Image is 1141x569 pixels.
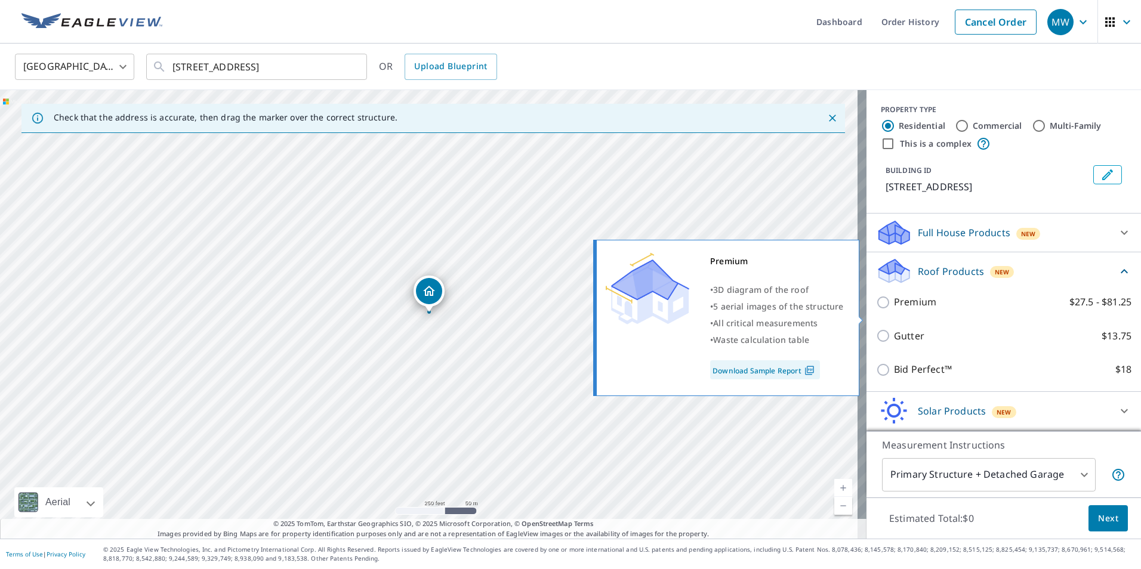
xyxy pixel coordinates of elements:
a: OpenStreetMap [522,519,572,528]
button: Close [825,110,840,126]
div: • [710,282,844,298]
span: 3D diagram of the roof [713,284,809,295]
label: Multi-Family [1050,120,1102,132]
a: Terms [574,519,594,528]
label: Residential [899,120,945,132]
img: Pdf Icon [801,365,818,376]
div: OR [379,54,497,80]
div: Full House ProductsNew [876,218,1131,247]
a: Current Level 17, Zoom Out [834,497,852,515]
div: MW [1047,9,1074,35]
span: Upload Blueprint [414,59,487,74]
p: Bid Perfect™ [894,362,952,377]
div: Primary Structure + Detached Garage [882,458,1096,491]
p: [STREET_ADDRESS] [886,180,1088,194]
p: $18 [1115,362,1131,377]
span: New [997,407,1012,417]
p: Gutter [894,329,924,344]
label: This is a complex [900,138,972,150]
button: Edit building 1 [1093,165,1122,184]
img: EV Logo [21,13,162,31]
span: Your report will include the primary structure and a detached garage if one exists. [1111,468,1125,482]
span: Waste calculation table [713,334,809,345]
p: © 2025 Eagle View Technologies, Inc. and Pictometry International Corp. All Rights Reserved. Repo... [103,545,1135,563]
div: Roof ProductsNew [876,257,1131,285]
div: Aerial [14,487,103,517]
div: Solar ProductsNew [876,397,1131,425]
input: Search by address or latitude-longitude [172,50,343,84]
span: 5 aerial images of the structure [713,301,843,312]
p: Full House Products [918,225,1010,240]
a: Terms of Use [6,550,43,558]
p: Estimated Total: $0 [880,505,983,531]
a: Current Level 17, Zoom In [834,479,852,497]
p: BUILDING ID [886,165,932,175]
a: Download Sample Report [710,360,820,379]
div: PROPERTY TYPE [881,104,1127,115]
p: Check that the address is accurate, then drag the marker over the correct structure. [54,112,397,123]
img: Premium [606,253,689,324]
div: [GEOGRAPHIC_DATA] [15,50,134,84]
span: Next [1098,511,1118,526]
button: Next [1088,505,1128,532]
div: Aerial [42,487,74,517]
p: Solar Products [918,404,986,418]
a: Cancel Order [955,10,1037,35]
div: Dropped pin, building 1, Residential property, 9004 Whippoorwill Rd Louisville, KY 40229 [414,276,445,313]
span: New [1021,229,1036,239]
span: New [995,267,1010,277]
div: • [710,315,844,332]
label: Commercial [973,120,1022,132]
a: Upload Blueprint [405,54,497,80]
span: © 2025 TomTom, Earthstar Geographics SIO, © 2025 Microsoft Corporation, © [273,519,594,529]
span: All critical measurements [713,317,818,329]
p: $27.5 - $81.25 [1069,295,1131,310]
p: Premium [894,295,936,310]
div: • [710,332,844,348]
a: Privacy Policy [47,550,85,558]
p: Roof Products [918,264,984,279]
p: Measurement Instructions [882,438,1125,452]
p: | [6,551,85,558]
div: • [710,298,844,315]
div: Premium [710,253,844,270]
p: $13.75 [1102,329,1131,344]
